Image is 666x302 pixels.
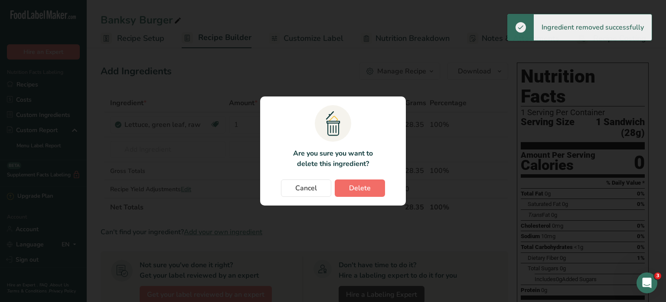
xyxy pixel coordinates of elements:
span: 3 [654,272,661,279]
button: Delete [335,179,385,197]
div: Ingredient removed successfully [534,14,652,40]
p: Are you sure you want to delete this ingredient? [288,148,378,169]
span: Cancel [295,183,317,193]
span: Delete [349,183,371,193]
button: Cancel [281,179,331,197]
iframe: Intercom live chat [637,272,657,293]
